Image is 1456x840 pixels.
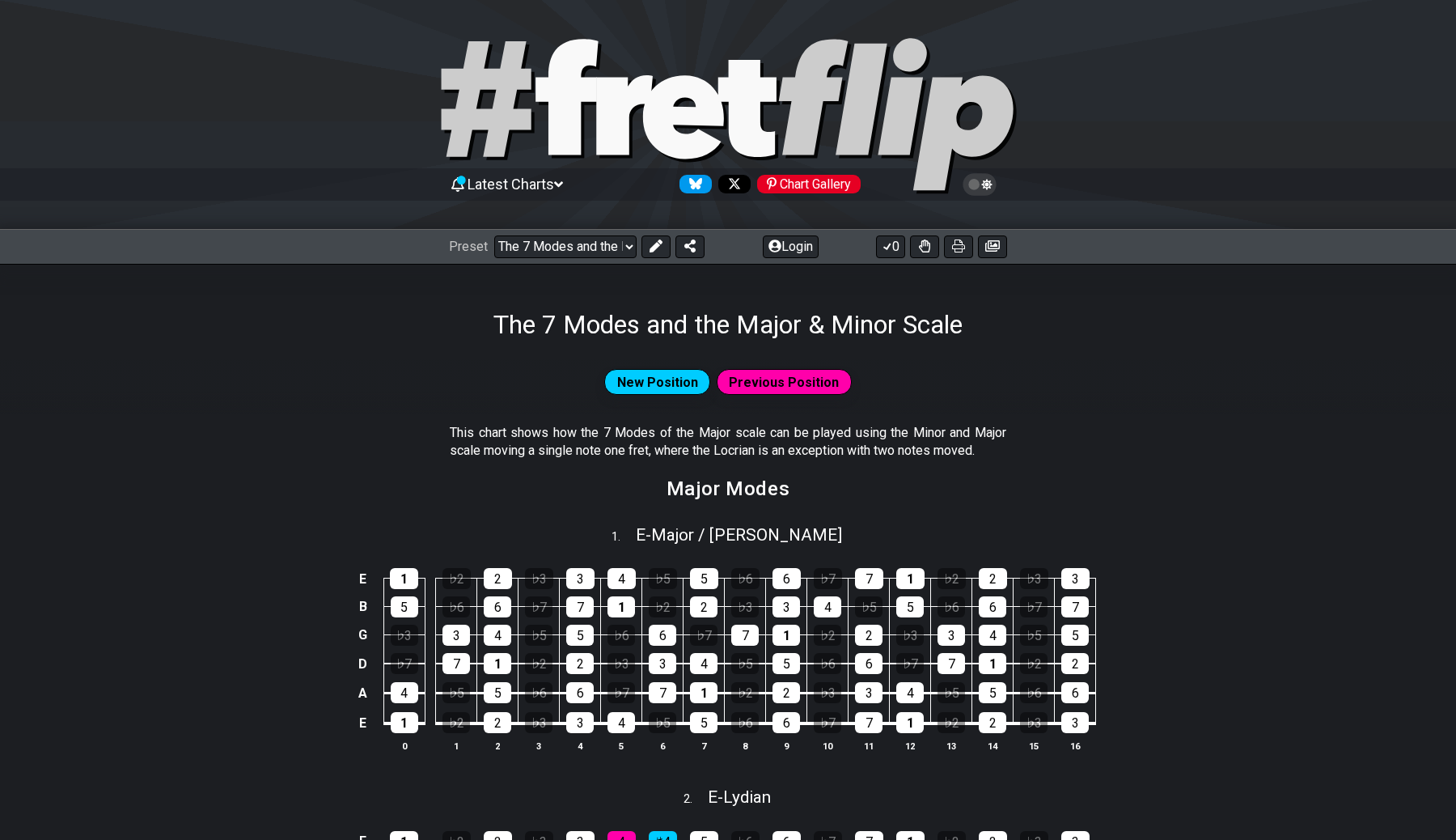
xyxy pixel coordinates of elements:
div: 5 [896,596,924,617]
div: ♭5 [442,682,470,703]
div: ♭6 [525,682,552,703]
div: 3 [649,653,676,674]
div: ♭5 [649,712,676,733]
div: 3 [566,712,594,733]
td: B [353,592,373,621]
th: 12 [890,737,931,754]
div: ♭2 [649,596,676,617]
div: 3 [772,596,800,617]
div: 4 [391,682,418,703]
th: 16 [1055,737,1096,754]
div: 1 [390,568,418,589]
button: Print [944,235,973,258]
div: 7 [855,712,882,733]
th: 9 [766,737,807,754]
th: 13 [931,737,972,754]
div: 7 [731,625,759,646]
th: 8 [725,737,766,754]
button: Share Preset [675,235,705,258]
div: ♭7 [607,682,635,703]
div: 5 [772,653,800,674]
div: ♭3 [525,568,553,589]
td: D [353,649,373,678]
span: Preset [449,239,488,254]
div: 1 [896,712,924,733]
div: 3 [938,625,965,646]
th: 1 [436,737,477,754]
div: 1 [979,653,1006,674]
div: ♭3 [1020,568,1048,589]
div: 7 [1061,596,1089,617]
h1: The 7 Modes and the Major & Minor Scale [493,309,963,340]
div: ♭6 [442,596,470,617]
div: ♭7 [1020,596,1048,617]
div: 1 [484,653,511,674]
div: ♭3 [731,596,759,617]
div: 1 [607,596,635,617]
div: ♭5 [938,682,965,703]
div: 3 [1061,712,1089,733]
div: 3 [855,682,882,703]
th: 0 [383,737,425,754]
th: 11 [849,737,890,754]
div: 2 [772,682,800,703]
div: ♭3 [391,625,418,646]
td: E [353,565,373,593]
div: 4 [814,596,841,617]
td: E [353,707,373,738]
div: 3 [1061,568,1090,589]
th: 6 [642,737,684,754]
div: 7 [938,653,965,674]
div: 5 [391,596,418,617]
select: Preset [494,235,637,258]
div: 5 [484,682,511,703]
div: 2 [855,625,882,646]
th: 10 [807,737,849,754]
div: ♭7 [391,653,418,674]
div: ♭7 [525,596,552,617]
span: 1 . [612,528,636,546]
a: Follow #fretflip at X [712,175,751,193]
div: ♭3 [814,682,841,703]
button: 0 [876,235,905,258]
div: 1 [896,568,925,589]
div: ♭2 [525,653,552,674]
div: 1 [772,625,800,646]
div: ♭7 [814,568,842,589]
div: 6 [566,682,594,703]
div: ♭3 [896,625,924,646]
div: Chart Gallery [757,175,861,193]
div: ♭3 [607,653,635,674]
div: 6 [1061,682,1089,703]
div: 4 [896,682,924,703]
th: 4 [560,737,601,754]
div: 4 [607,712,635,733]
th: 14 [972,737,1014,754]
div: 7 [566,596,594,617]
div: ♭5 [1020,625,1048,646]
div: 5 [690,568,718,589]
div: 6 [772,568,801,589]
div: ♭3 [525,712,552,733]
div: 6 [649,625,676,646]
div: 5 [690,712,717,733]
div: 5 [979,682,1006,703]
div: ♭6 [814,653,841,674]
div: 6 [979,596,1006,617]
button: Toggle Dexterity for all fretkits [910,235,939,258]
div: ♭2 [814,625,841,646]
th: 3 [518,737,560,754]
span: Toggle light / dark theme [971,177,989,192]
div: ♭2 [938,712,965,733]
div: 7 [855,568,883,589]
div: ♭5 [731,653,759,674]
div: 2 [979,712,1006,733]
div: ♭6 [938,596,965,617]
div: 5 [566,625,594,646]
div: 3 [442,625,470,646]
p: This chart shows how the 7 Modes of the Major scale can be played using the Minor and Major scale... [450,424,1006,460]
th: 2 [477,737,518,754]
div: ♭2 [938,568,966,589]
h2: Major Modes [667,480,790,498]
div: 5 [1061,625,1089,646]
